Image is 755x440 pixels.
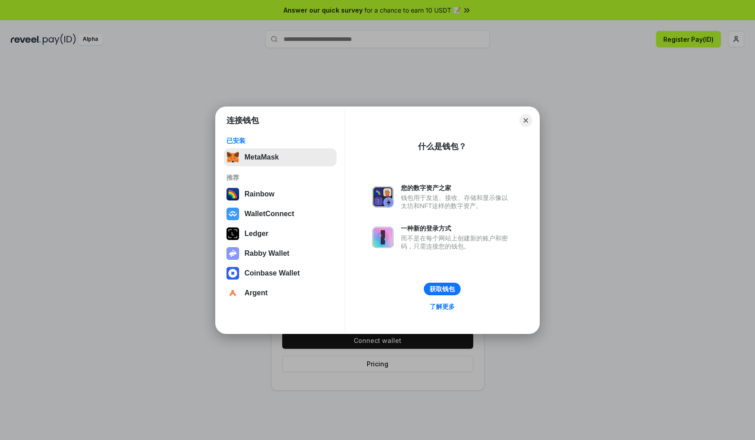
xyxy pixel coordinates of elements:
[401,194,512,210] div: 钱包用于发送、接收、存储和显示像以太坊和NFT这样的数字资产。
[244,249,289,258] div: Rabby Wallet
[424,301,460,312] a: 了解更多
[226,173,334,182] div: 推荐
[372,227,394,248] img: svg+xml,%3Csvg%20xmlns%3D%22http%3A%2F%2Fwww.w3.org%2F2000%2Fsvg%22%20fill%3D%22none%22%20viewBox...
[224,205,337,223] button: WalletConnect
[401,224,512,232] div: 一种新的登录方式
[226,188,239,200] img: svg+xml,%3Csvg%20width%3D%22120%22%20height%3D%22120%22%20viewBox%3D%220%200%20120%20120%22%20fil...
[226,115,259,126] h1: 连接钱包
[244,190,275,198] div: Rainbow
[224,148,337,166] button: MetaMask
[418,141,466,152] div: 什么是钱包？
[244,230,268,238] div: Ledger
[226,287,239,299] img: svg+xml,%3Csvg%20width%3D%2228%22%20height%3D%2228%22%20viewBox%3D%220%200%2028%2028%22%20fill%3D...
[372,186,394,208] img: svg+xml,%3Csvg%20xmlns%3D%22http%3A%2F%2Fwww.w3.org%2F2000%2Fsvg%22%20fill%3D%22none%22%20viewBox...
[224,284,337,302] button: Argent
[224,244,337,262] button: Rabby Wallet
[430,285,455,293] div: 获取钱包
[401,184,512,192] div: 您的数字资产之家
[226,151,239,164] img: svg+xml,%3Csvg%20fill%3D%22none%22%20height%3D%2233%22%20viewBox%3D%220%200%2035%2033%22%20width%...
[244,289,268,297] div: Argent
[424,283,461,295] button: 获取钱包
[244,269,300,277] div: Coinbase Wallet
[226,267,239,280] img: svg+xml,%3Csvg%20width%3D%2228%22%20height%3D%2228%22%20viewBox%3D%220%200%2028%2028%22%20fill%3D...
[430,302,455,311] div: 了解更多
[520,114,532,127] button: Close
[401,234,512,250] div: 而不是在每个网站上创建新的账户和密码，只需连接您的钱包。
[244,153,279,161] div: MetaMask
[226,227,239,240] img: svg+xml,%3Csvg%20xmlns%3D%22http%3A%2F%2Fwww.w3.org%2F2000%2Fsvg%22%20width%3D%2228%22%20height%3...
[224,185,337,203] button: Rainbow
[224,264,337,282] button: Coinbase Wallet
[226,247,239,260] img: svg+xml,%3Csvg%20xmlns%3D%22http%3A%2F%2Fwww.w3.org%2F2000%2Fsvg%22%20fill%3D%22none%22%20viewBox...
[244,210,294,218] div: WalletConnect
[224,225,337,243] button: Ledger
[226,208,239,220] img: svg+xml,%3Csvg%20width%3D%2228%22%20height%3D%2228%22%20viewBox%3D%220%200%2028%2028%22%20fill%3D...
[226,137,334,145] div: 已安装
